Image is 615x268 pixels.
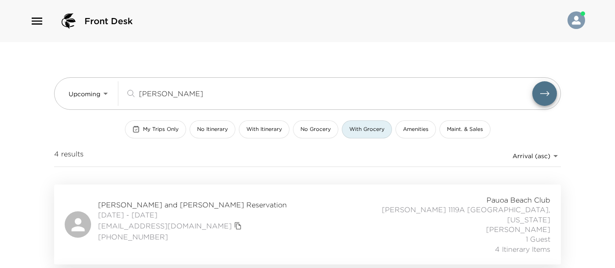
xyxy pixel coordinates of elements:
a: [PERSON_NAME] and [PERSON_NAME] Reservation[DATE] - [DATE][EMAIL_ADDRESS][DOMAIN_NAME]copy primar... [54,185,561,264]
span: [PERSON_NAME] 1119A [GEOGRAPHIC_DATA], [US_STATE] [356,205,550,225]
span: Amenities [403,126,428,133]
span: My Trips Only [143,126,179,133]
button: No Itinerary [190,120,235,138]
span: No Itinerary [197,126,228,133]
span: 4 results [54,149,84,163]
button: Amenities [395,120,436,138]
span: [DATE] - [DATE] [98,210,287,220]
span: Arrival (asc) [512,152,550,160]
button: Maint. & Sales [439,120,491,138]
span: Maint. & Sales [447,126,483,133]
span: With Grocery [349,126,384,133]
span: [PHONE_NUMBER] [98,232,287,242]
span: Upcoming [69,90,100,98]
img: logo [58,11,79,32]
button: copy primary member email [232,220,244,232]
a: [EMAIL_ADDRESS][DOMAIN_NAME] [98,221,232,231]
span: With Itinerary [246,126,282,133]
img: User [567,11,585,29]
input: Search by traveler, residence, or concierge [139,88,532,98]
button: With Itinerary [239,120,289,138]
span: Pauoa Beach Club [487,195,550,205]
span: No Grocery [300,126,331,133]
span: [PERSON_NAME] and [PERSON_NAME] Reservation [98,200,287,210]
span: 4 Itinerary Items [495,244,550,254]
button: My Trips Only [125,120,186,138]
button: With Grocery [342,120,392,138]
span: 1 Guest [526,234,550,244]
span: Front Desk [84,15,133,27]
span: [PERSON_NAME] [486,225,550,234]
button: No Grocery [293,120,338,138]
